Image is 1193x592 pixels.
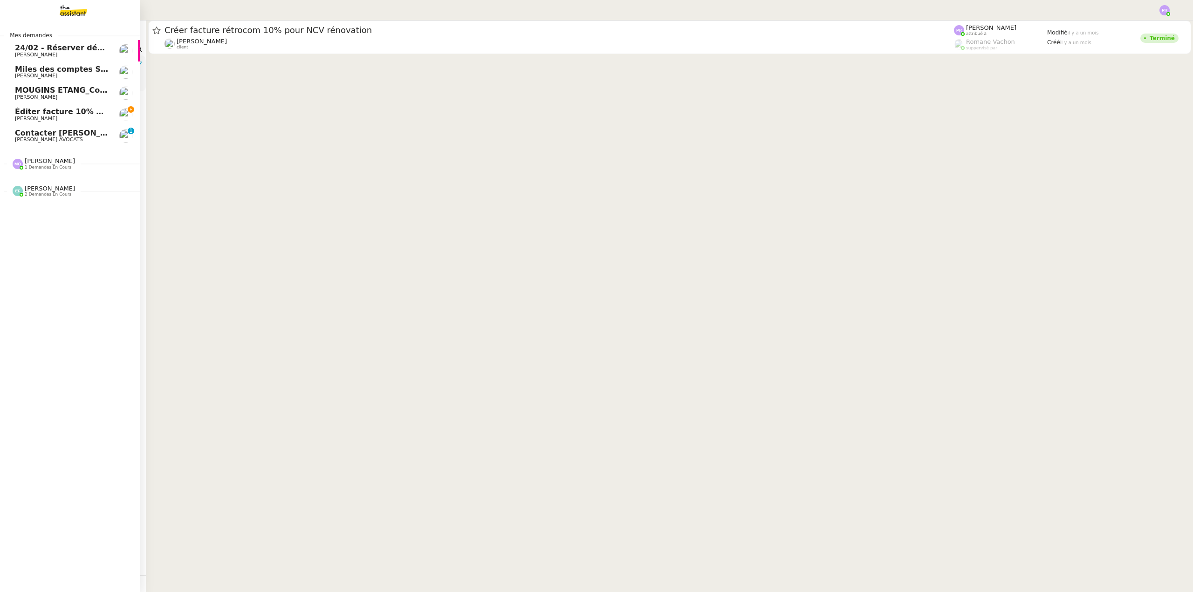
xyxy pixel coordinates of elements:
[1068,30,1099,35] span: il y a un mois
[1047,39,1060,46] span: Créé
[165,26,954,34] span: Créer facture rétrocom 10% pour NCV rénovation
[119,108,132,121] img: users%2FfjlNmCTkLiVoA3HQjY3GA5JXGxb2%2Favatar%2Fstarofservice_97480retdsc0392.png
[15,86,226,95] span: MOUGINS ETANG_Commande luminaires et miroirs
[1159,5,1170,15] img: svg
[119,129,132,143] img: users%2F747wGtPOU8c06LfBMyRxetZoT1v2%2Favatar%2Fnokpict.jpg
[966,24,1016,31] span: [PERSON_NAME]
[15,94,57,100] span: [PERSON_NAME]
[15,116,57,122] span: [PERSON_NAME]
[15,65,197,74] span: Miles des comptes Skywards et Flying Blue
[954,38,1047,50] app-user-label: suppervisé par
[15,73,57,79] span: [PERSON_NAME]
[129,128,133,136] p: 1
[119,66,132,79] img: users%2FfjlNmCTkLiVoA3HQjY3GA5JXGxb2%2Favatar%2Fstarofservice_97480retdsc0392.png
[165,38,954,50] app-user-detailed-label: client
[966,38,1015,45] span: Romane Vachon
[25,185,75,192] span: [PERSON_NAME]
[1060,40,1091,45] span: il y a un mois
[13,186,23,196] img: svg
[1150,35,1175,41] div: Terminé
[4,31,58,40] span: Mes demandes
[15,52,57,58] span: [PERSON_NAME]
[13,159,23,169] img: svg
[966,46,997,51] span: suppervisé par
[165,39,175,49] img: users%2FfjlNmCTkLiVoA3HQjY3GA5JXGxb2%2Favatar%2Fstarofservice_97480retdsc0392.png
[25,192,71,197] span: 2 demandes en cours
[25,157,75,164] span: [PERSON_NAME]
[177,38,227,45] span: [PERSON_NAME]
[954,39,964,49] img: users%2FyQfMwtYgTqhRP2YHWHmG2s2LYaD3%2Favatar%2Fprofile-pic.png
[15,107,184,116] span: Éditer facture 10% pour NCV rénovation
[177,45,188,50] span: client
[15,136,83,143] span: [PERSON_NAME] AVOCATS
[25,165,71,170] span: 1 demandes en cours
[1047,29,1068,36] span: Modifié
[954,25,964,35] img: svg
[119,44,132,57] img: users%2FfjlNmCTkLiVoA3HQjY3GA5JXGxb2%2Favatar%2Fstarofservice_97480retdsc0392.png
[119,87,132,100] img: users%2FfjlNmCTkLiVoA3HQjY3GA5JXGxb2%2Favatar%2Fstarofservice_97480retdsc0392.png
[15,129,249,137] span: Contacter [PERSON_NAME] pour virement taxe foncière
[128,128,134,134] nz-badge-sup: 1
[15,43,416,52] span: 24/02 - Réserver déplacement à [GEOGRAPHIC_DATA] pour [PERSON_NAME] et [PERSON_NAME]
[954,24,1047,36] app-user-label: attribué à
[966,31,987,36] span: attribué à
